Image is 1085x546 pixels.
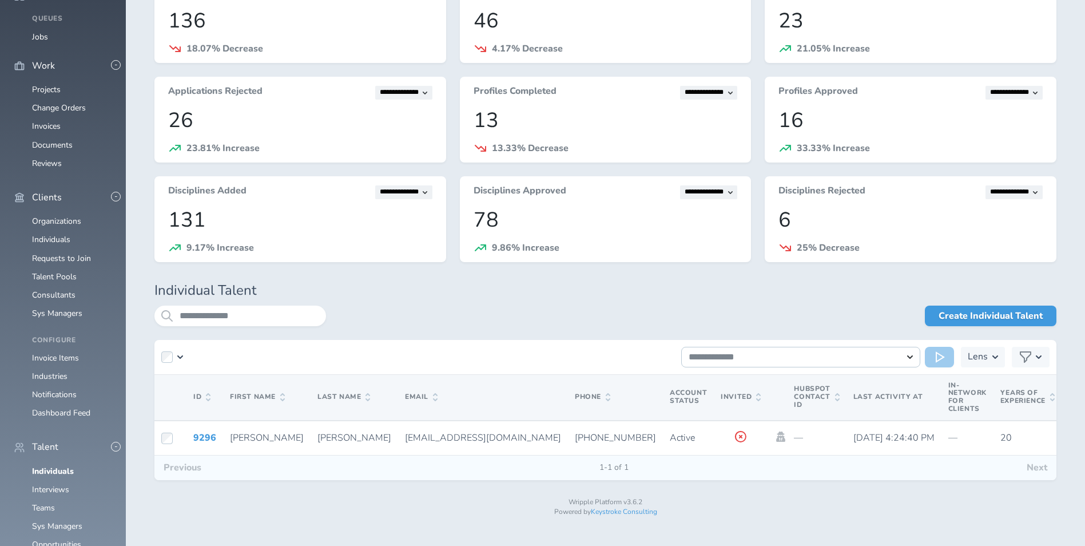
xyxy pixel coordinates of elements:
h4: Queues [32,15,112,23]
span: Hubspot Contact Id [794,385,839,409]
a: Teams [32,503,55,513]
button: Next [1018,456,1056,480]
span: Last Activity At [853,392,923,401]
span: Talent [32,442,58,452]
span: [PERSON_NAME] [317,432,391,444]
a: Change Orders [32,102,86,113]
a: Industries [32,371,67,382]
span: First Name [230,393,285,401]
span: 4.17% Decrease [492,42,563,55]
p: Wripple Platform v3.6.2 [154,498,1056,507]
span: 33.33% Increase [797,142,870,155]
button: Previous [154,456,210,480]
a: Consultants [32,290,75,300]
h3: Disciplines Added [168,185,247,199]
span: 13.33% Decrease [492,142,569,155]
button: Lens [961,347,1005,367]
p: 23 [778,9,1043,33]
span: Invited [721,393,761,401]
span: [PERSON_NAME] [230,432,304,444]
p: Powered by [154,508,1056,516]
span: Years of Experience [1000,389,1055,405]
h3: Disciplines Approved [474,185,566,199]
button: - [111,192,121,201]
p: 131 [168,208,432,232]
p: 13 [474,109,738,132]
span: 23.81% Increase [186,142,260,155]
a: Invoice Items [32,353,79,363]
p: — [794,433,839,443]
button: - [111,60,121,70]
span: 20 [1000,432,1012,444]
span: Work [32,61,55,71]
a: Impersonate [774,432,787,442]
span: [PHONE_NUMBER] [575,432,656,444]
a: Jobs [32,31,48,42]
h4: Configure [32,337,112,345]
span: Last Name [317,393,370,401]
p: 16 [778,109,1043,132]
h3: Applications Rejected [168,86,263,100]
p: 6 [778,208,1043,232]
span: ID [193,393,210,401]
h1: Individual Talent [154,283,1056,299]
h3: Profiles Completed [474,86,557,100]
span: [DATE] 4:24:40 PM [853,432,935,444]
h3: Disciplines Rejected [778,185,865,199]
span: Email [405,393,438,401]
button: - [111,442,121,452]
p: 26 [168,109,432,132]
span: 9.86% Increase [492,242,559,254]
a: 9296 [193,432,216,444]
span: 21.05% Increase [797,42,870,55]
span: 18.07% Decrease [186,42,263,55]
span: Clients [32,192,62,203]
a: Projects [32,84,61,95]
span: [EMAIL_ADDRESS][DOMAIN_NAME] [405,432,561,444]
button: Run Action [925,347,954,367]
p: 136 [168,9,432,33]
h3: Lens [968,347,988,367]
a: Talent Pools [32,271,77,282]
p: 46 [474,9,738,33]
a: Requests to Join [32,253,91,264]
span: 9.17% Increase [186,242,254,254]
a: Sys Managers [32,521,82,532]
a: Reviews [32,158,62,169]
a: Invoices [32,121,61,132]
span: Phone [575,393,610,401]
p: 78 [474,208,738,232]
span: Active [670,432,695,444]
a: Keystroke Consulting [591,507,657,516]
a: Create Individual Talent [925,306,1056,326]
span: 25% Decrease [797,242,860,254]
a: Dashboard Feed [32,407,90,418]
a: Interviews [32,484,69,495]
a: Individuals [32,234,70,245]
a: Sys Managers [32,308,82,319]
a: Notifications [32,389,77,400]
span: — [948,432,957,444]
a: Documents [32,140,73,151]
a: Individuals [32,466,74,477]
span: Account Status [670,388,707,405]
span: 1-1 of 1 [590,463,638,472]
h3: Profiles Approved [778,86,858,100]
a: Organizations [32,216,81,227]
span: In-Network for Clients [948,381,987,413]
